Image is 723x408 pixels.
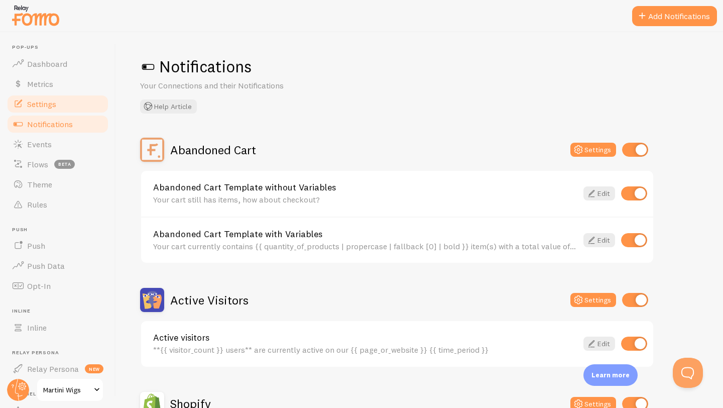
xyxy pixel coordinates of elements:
button: Settings [570,143,616,157]
button: Help Article [140,99,197,114]
a: Dashboard [6,54,109,74]
button: Settings [570,293,616,307]
div: **{{ visitor_count }} users** are currently active on our {{ page_or_website }} {{ time_period }} [153,345,577,354]
a: Active visitors [153,333,577,342]
a: Rules [6,194,109,215]
div: Your cart currently contains {{ quantity_of_products | propercase | fallback [0] | bold }} item(s... [153,242,577,251]
span: Push Data [27,261,65,271]
span: new [85,364,103,373]
img: Active Visitors [140,288,164,312]
h2: Abandoned Cart [170,142,256,158]
span: Opt-In [27,281,51,291]
span: Pop-ups [12,44,109,51]
h2: Active Visitors [170,292,249,308]
span: beta [54,160,75,169]
span: Martini Wigs [43,384,91,396]
a: Notifications [6,114,109,134]
img: Abandoned Cart [140,138,164,162]
span: Relay Persona [27,364,79,374]
p: Your Connections and their Notifications [140,80,381,91]
iframe: Help Scout Beacon - Open [673,358,703,388]
p: Learn more [591,370,630,380]
span: Theme [27,179,52,189]
a: Abandoned Cart Template with Variables [153,230,577,239]
h1: Notifications [140,56,699,77]
a: Theme [6,174,109,194]
span: Push [12,227,109,233]
span: Settings [27,99,56,109]
div: Learn more [583,364,638,386]
span: Flows [27,159,48,169]
img: fomo-relay-logo-orange.svg [11,3,61,28]
span: Metrics [27,79,53,89]
span: Inline [27,323,47,333]
span: Events [27,139,52,149]
a: Events [6,134,109,154]
a: Push [6,236,109,256]
span: Rules [27,199,47,210]
a: Edit [583,186,615,200]
a: Abandoned Cart Template without Variables [153,183,577,192]
div: Your cart still has items, how about checkout? [153,195,577,204]
a: Flows beta [6,154,109,174]
a: Opt-In [6,276,109,296]
a: Metrics [6,74,109,94]
a: Edit [583,233,615,247]
a: Edit [583,337,615,351]
span: Notifications [27,119,73,129]
a: Martini Wigs [36,378,104,402]
a: Inline [6,318,109,338]
a: Relay Persona new [6,359,109,379]
a: Settings [6,94,109,114]
span: Inline [12,308,109,315]
span: Relay Persona [12,350,109,356]
span: Dashboard [27,59,67,69]
span: Push [27,241,45,251]
a: Push Data [6,256,109,276]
